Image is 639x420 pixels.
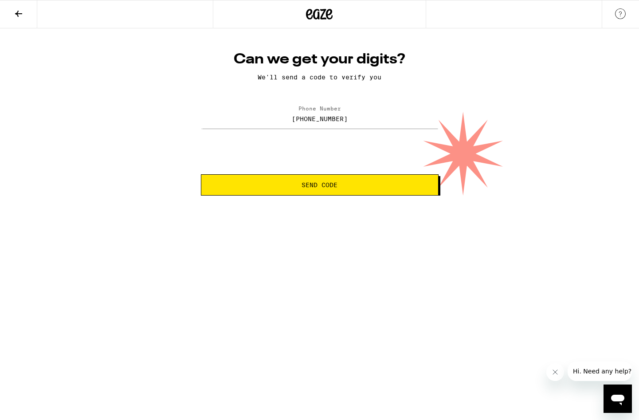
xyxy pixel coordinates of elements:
[201,51,439,68] h1: Can we get your digits?
[568,361,632,381] iframe: Message from company
[201,174,439,196] button: Send Code
[201,74,439,81] p: We'll send a code to verify you
[604,385,632,413] iframe: Button to launch messaging window
[546,363,564,381] iframe: Close message
[302,182,337,188] span: Send Code
[298,106,341,111] label: Phone Number
[201,109,439,129] input: Phone Number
